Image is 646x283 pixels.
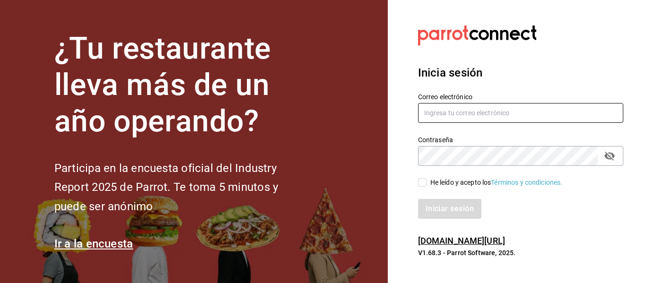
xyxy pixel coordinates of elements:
p: V1.68.3 - Parrot Software, 2025. [418,248,623,257]
h3: Inicia sesión [418,64,623,81]
a: Ir a la encuesta [54,237,133,250]
h2: Participa en la encuesta oficial del Industry Report 2025 de Parrot. Te toma 5 minutos y puede se... [54,159,310,216]
h1: ¿Tu restaurante lleva más de un año operando? [54,31,310,139]
a: Términos y condiciones. [491,179,562,186]
a: [DOMAIN_NAME][URL] [418,236,505,246]
button: passwordField [602,148,618,164]
label: Correo electrónico [418,94,623,100]
input: Ingresa tu correo electrónico [418,103,623,123]
div: He leído y acepto los [430,178,563,188]
label: Contraseña [418,137,623,143]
